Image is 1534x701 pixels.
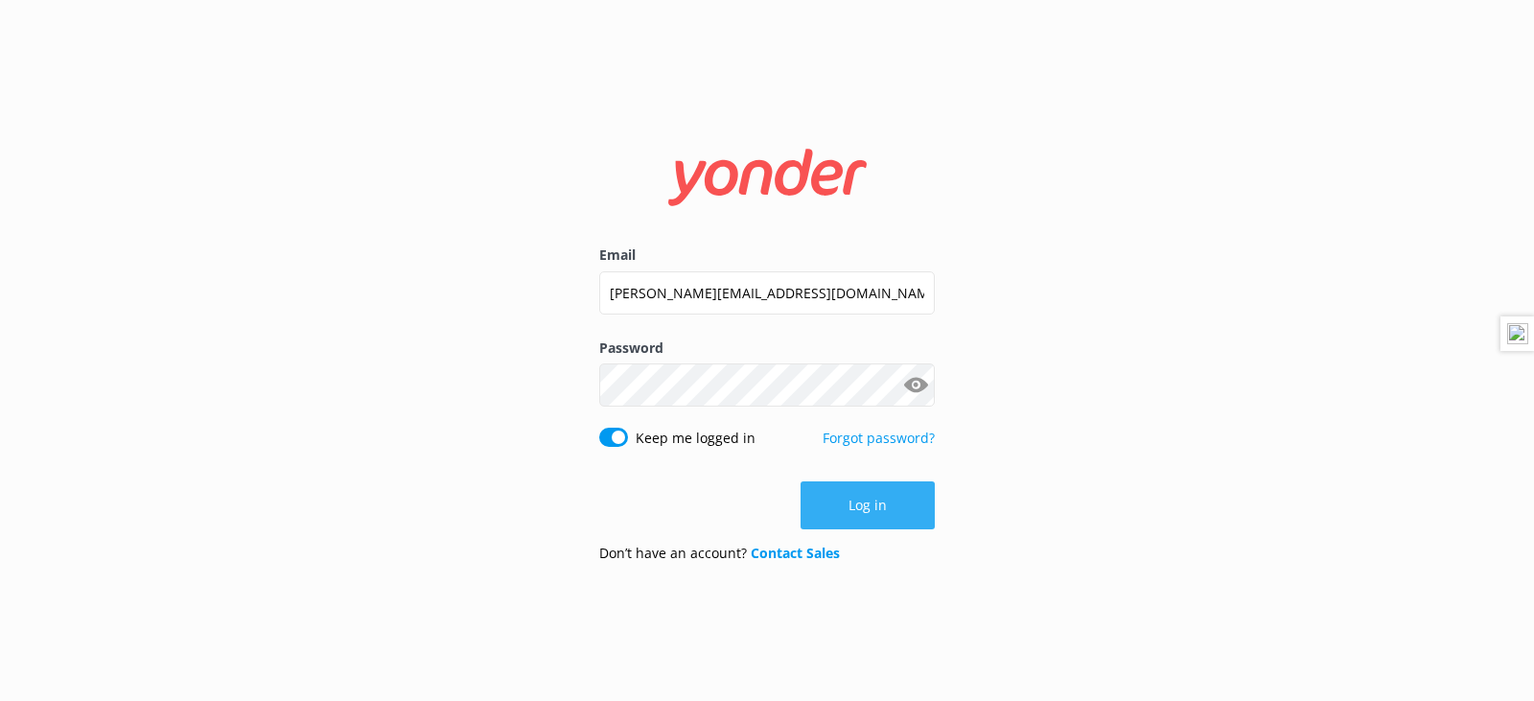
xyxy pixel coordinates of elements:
[599,338,935,359] label: Password
[599,543,840,564] p: Don’t have an account?
[801,481,935,529] button: Log in
[636,428,755,449] label: Keep me logged in
[599,271,935,315] input: user@emailaddress.com
[599,245,935,266] label: Email
[751,544,840,562] a: Contact Sales
[823,429,935,447] a: Forgot password?
[896,366,935,405] button: Show password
